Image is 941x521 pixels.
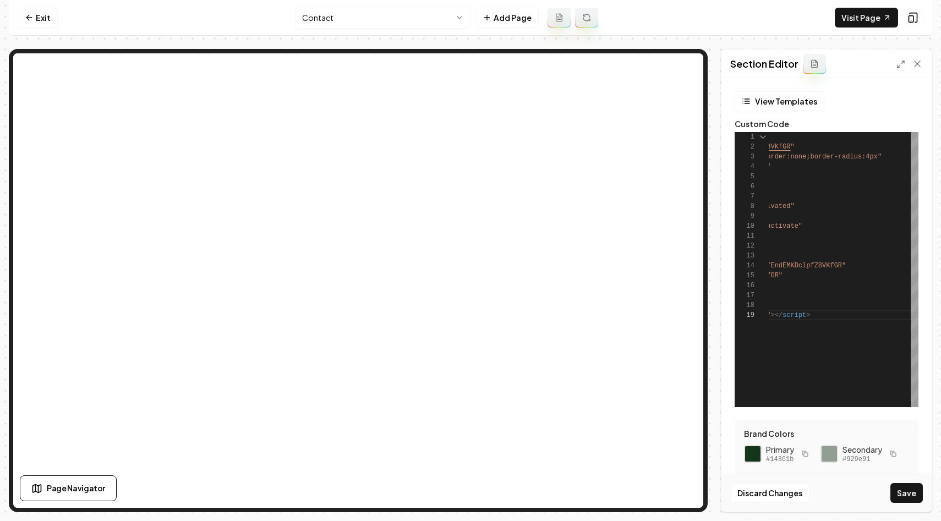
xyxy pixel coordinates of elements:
a: Visit Page [835,8,898,28]
span: " [790,143,794,151]
div: 15 [735,271,754,281]
div: 16 [735,281,754,290]
button: Add admin page prompt [548,8,571,28]
span: 4px" [866,153,882,161]
button: View Templates [735,91,824,111]
span: ></ [770,311,783,319]
div: Click to copy primary color [744,445,762,463]
div: 19 [735,310,754,320]
div: 13 [735,251,754,261]
div: 17 [735,290,754,300]
span: "neverDeactivate" [735,222,802,230]
span: Page Navigator [47,482,105,494]
div: 14 [735,261,754,271]
div: 10 [735,221,754,231]
div: 5 [735,172,754,182]
span: #929e91 [842,455,882,464]
div: 7 [735,191,754,201]
button: Discard Changes [730,483,809,503]
button: Add Page [475,8,539,28]
button: Save [890,483,923,503]
div: 4 [735,162,754,172]
h2: Section Editor [730,56,798,72]
span: Color 1 [766,473,794,484]
span: Primary [766,444,794,455]
div: 6 [735,182,754,191]
span: script [783,311,806,319]
span: #14361b [766,455,794,464]
div: 12 [735,241,754,251]
span: "inline-LfEndEMKDclpfZ8VKfGR" [731,262,846,270]
div: 1 [735,132,754,142]
button: Regenerate page [575,8,598,28]
button: Add admin section prompt [803,54,826,74]
label: Custom Code [735,120,918,128]
label: Brand Colors [744,430,909,437]
span: Color 2 [842,473,869,484]
div: 2 [735,142,754,152]
div: 18 [735,300,754,310]
button: Page Navigator [20,475,117,501]
div: 3 [735,152,754,162]
span: > [806,311,810,319]
a: Exit [18,8,58,28]
div: 8 [735,201,754,211]
span: Secondary [842,444,882,455]
div: Click to copy secondary color [820,445,838,463]
div: 9 [735,211,754,221]
div: 11 [735,231,754,241]
span: " [767,311,770,319]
